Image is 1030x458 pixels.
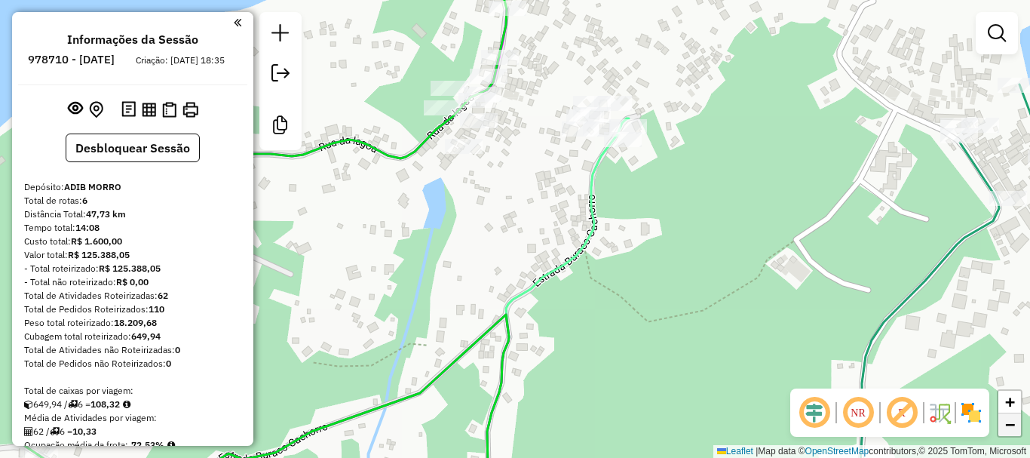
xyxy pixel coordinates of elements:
strong: 47,73 km [86,208,126,220]
span: − [1005,415,1015,434]
h6: 978710 - [DATE] [28,53,115,66]
strong: 108,32 [90,398,120,410]
div: Total de Pedidos Roteirizados: [24,303,241,316]
span: + [1005,392,1015,411]
span: Ocultar deslocamento [796,395,832,431]
img: Exibir/Ocultar setores [959,401,983,425]
button: Logs desbloquear sessão [118,98,139,121]
div: Valor total: [24,248,241,262]
h4: Informações da Sessão [67,32,198,47]
span: Exibir rótulo [884,395,920,431]
strong: R$ 0,00 [116,276,149,287]
a: Leaflet [717,446,753,456]
div: Distância Total: [24,207,241,221]
a: OpenStreetMap [805,446,869,456]
i: Total de Atividades [24,427,33,436]
div: Total de caixas por viagem: [24,384,241,398]
span: Ocultar NR [840,395,876,431]
strong: R$ 1.600,00 [71,235,122,247]
div: - Total roteirizado: [24,262,241,275]
i: Total de rotas [68,400,78,409]
div: Cubagem total roteirizado: [24,330,241,343]
span: | [756,446,758,456]
i: Meta Caixas/viagem: 1,00 Diferença: 107,32 [123,400,130,409]
button: Desbloquear Sessão [66,134,200,162]
span: Ocupação média da frota: [24,439,128,450]
a: Exibir filtros [982,18,1012,48]
strong: 6 [82,195,87,206]
a: Zoom out [998,413,1021,436]
button: Exibir sessão original [65,97,86,121]
i: Cubagem total roteirizado [24,400,33,409]
em: Média calculada utilizando a maior ocupação (%Peso ou %Cubagem) de cada rota da sessão. Rotas cro... [167,441,175,450]
div: Total de Atividades não Roteirizadas: [24,343,241,357]
div: Depósito: [24,180,241,194]
button: Visualizar Romaneio [159,99,179,121]
div: 62 / 6 = [24,425,241,438]
div: Criação: [DATE] 18:35 [130,54,231,67]
div: Média de Atividades por viagem: [24,411,241,425]
div: Tempo total: [24,221,241,235]
div: Custo total: [24,235,241,248]
button: Visualizar relatório de Roteirização [139,99,159,119]
div: Peso total roteirizado: [24,316,241,330]
div: Total de Atividades Roteirizadas: [24,289,241,303]
div: Map data © contributors,© 2025 TomTom, Microsoft [713,445,1030,458]
strong: 18.209,68 [114,317,157,328]
img: Fluxo de ruas [927,401,952,425]
a: Clique aqui para minimizar o painel [234,14,241,31]
strong: 649,94 [131,330,161,342]
div: 649,94 / 6 = [24,398,241,411]
strong: 0 [175,344,180,355]
strong: 72,53% [131,439,164,450]
strong: R$ 125.388,05 [68,249,130,260]
div: - Total não roteirizado: [24,275,241,289]
strong: 14:08 [75,222,100,233]
a: Exportar sessão [265,58,296,92]
strong: 62 [158,290,168,301]
button: Centralizar mapa no depósito ou ponto de apoio [86,98,106,121]
strong: 0 [166,358,171,369]
a: Zoom in [998,391,1021,413]
strong: 10,33 [72,426,97,437]
div: Total de rotas: [24,194,241,207]
a: Nova sessão e pesquisa [265,18,296,52]
i: Total de rotas [50,427,60,436]
strong: ADIB MORRO [64,181,121,192]
button: Imprimir Rotas [179,99,201,121]
a: Criar modelo [265,110,296,144]
strong: R$ 125.388,05 [99,263,161,274]
div: Total de Pedidos não Roteirizados: [24,357,241,370]
strong: 110 [149,303,164,315]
